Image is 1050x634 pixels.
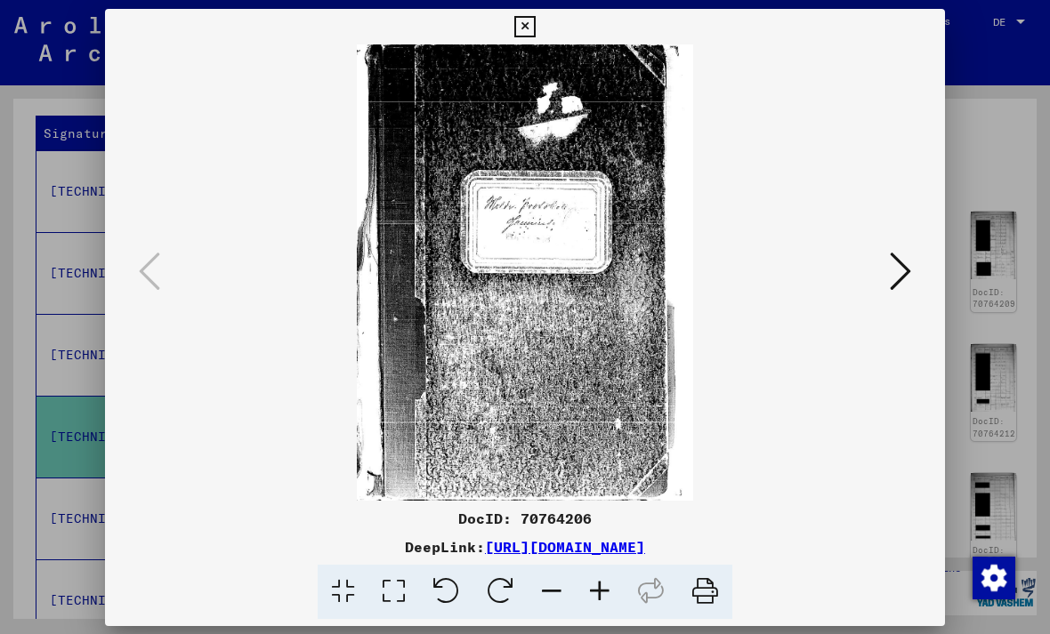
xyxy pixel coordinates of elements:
[972,556,1014,598] div: Zustimmung ändern
[105,536,945,558] div: DeepLink:
[973,557,1015,599] img: Zustimmung ändern
[166,44,884,501] img: 001.jpg
[105,508,945,529] div: DocID: 70764206
[485,538,645,556] a: [URL][DOMAIN_NAME]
